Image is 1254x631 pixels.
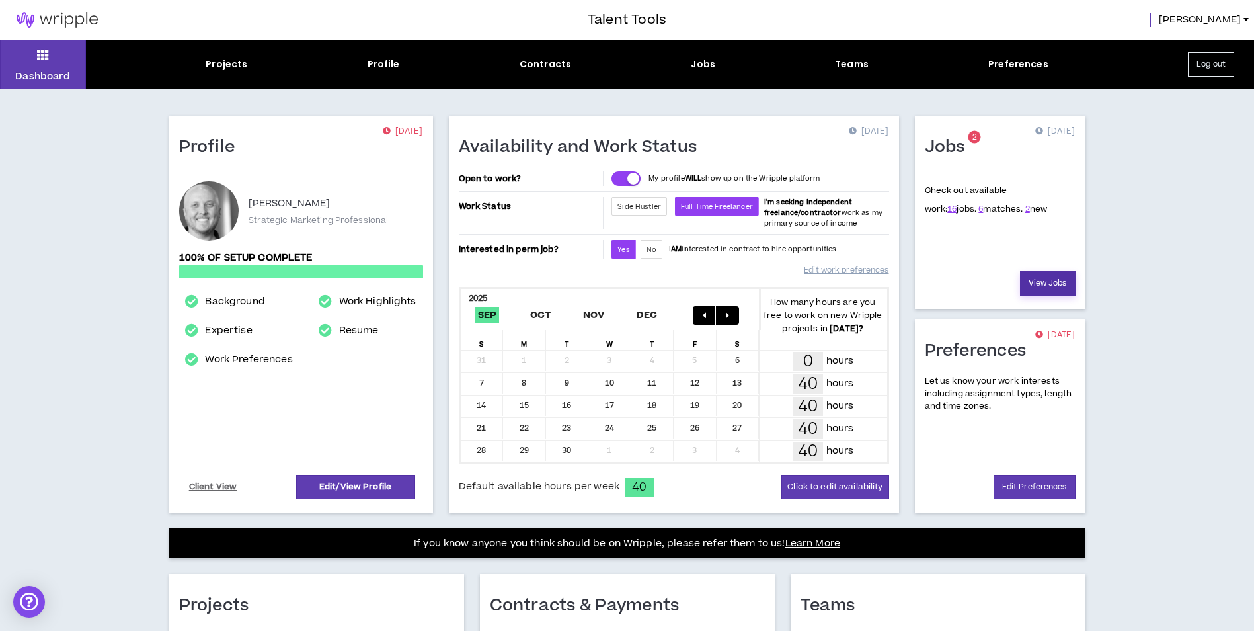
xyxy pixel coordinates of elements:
div: S [717,330,760,350]
span: Nov [580,307,607,323]
span: matches. [978,203,1023,215]
div: Jason W. [179,181,239,241]
button: Log out [1188,52,1234,77]
button: Click to edit availability [781,475,888,499]
p: Dashboard [15,69,70,83]
b: 2025 [469,292,488,304]
div: Projects [206,58,247,71]
p: Strategic Marketing Professional [249,214,389,226]
a: Work Highlights [339,294,416,310]
h3: Talent Tools [588,10,666,30]
span: work as my primary source of income [764,197,882,228]
strong: AM [671,244,682,254]
span: Yes [617,245,629,255]
a: 6 [978,203,983,215]
h1: Availability and Work Status [459,137,707,158]
p: If you know anyone you think should be on Wripple, please refer them to us! [414,536,840,552]
a: Resume [339,323,379,339]
p: [DATE] [1035,329,1075,342]
p: Check out available work: [925,185,1048,215]
p: hours [826,421,854,436]
strong: WILL [685,173,702,183]
a: Work Preferences [205,352,292,368]
a: Background [205,294,264,310]
b: [DATE] ? [830,323,863,335]
p: How many hours are you free to work on new Wripple projects in [759,296,887,335]
span: Default available hours per week [459,480,619,494]
a: Learn More [785,536,840,550]
a: 16 [947,203,957,215]
div: Preferences [988,58,1048,71]
p: Interested in perm job? [459,240,601,259]
p: [DATE] [1035,125,1075,138]
a: 2 [1025,203,1030,215]
a: View Jobs [1020,271,1076,296]
h1: Teams [801,595,865,616]
p: [PERSON_NAME] [249,196,331,212]
a: Client View [187,476,239,499]
p: I interested in contract to hire opportunities [669,244,837,255]
p: Work Status [459,197,601,216]
span: Dec [634,307,660,323]
p: hours [826,376,854,391]
div: Contracts [520,58,571,71]
p: [DATE] [383,125,422,138]
div: M [503,330,546,350]
span: Sep [475,307,500,323]
h1: Projects [179,595,259,616]
sup: 2 [968,131,981,144]
p: hours [826,444,854,458]
div: F [674,330,717,350]
div: W [588,330,631,350]
div: T [631,330,674,350]
a: Edit/View Profile [296,475,415,499]
a: Edit Preferences [994,475,1076,499]
div: Profile [368,58,400,71]
h1: Preferences [925,341,1037,362]
div: Open Intercom Messenger [13,586,45,618]
p: [DATE] [849,125,888,138]
p: hours [826,354,854,368]
b: I'm seeking independent freelance/contractor [764,197,852,218]
h1: Contracts & Payments [490,595,689,616]
a: Edit work preferences [804,259,888,282]
div: T [546,330,589,350]
p: Open to work? [459,173,601,184]
div: Jobs [691,58,715,71]
p: My profile show up on the Wripple platform [648,173,820,184]
div: Teams [835,58,869,71]
span: new [1025,203,1048,215]
span: 2 [972,132,977,143]
span: jobs. [947,203,976,215]
p: Let us know your work interests including assignment types, length and time zones. [925,375,1076,413]
span: [PERSON_NAME] [1159,13,1241,27]
a: Expertise [205,323,252,339]
span: No [647,245,656,255]
span: Oct [528,307,554,323]
span: Side Hustler [617,202,661,212]
p: hours [826,399,854,413]
h1: Profile [179,137,245,158]
p: 100% of setup complete [179,251,423,265]
div: S [461,330,504,350]
h1: Jobs [925,137,975,158]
